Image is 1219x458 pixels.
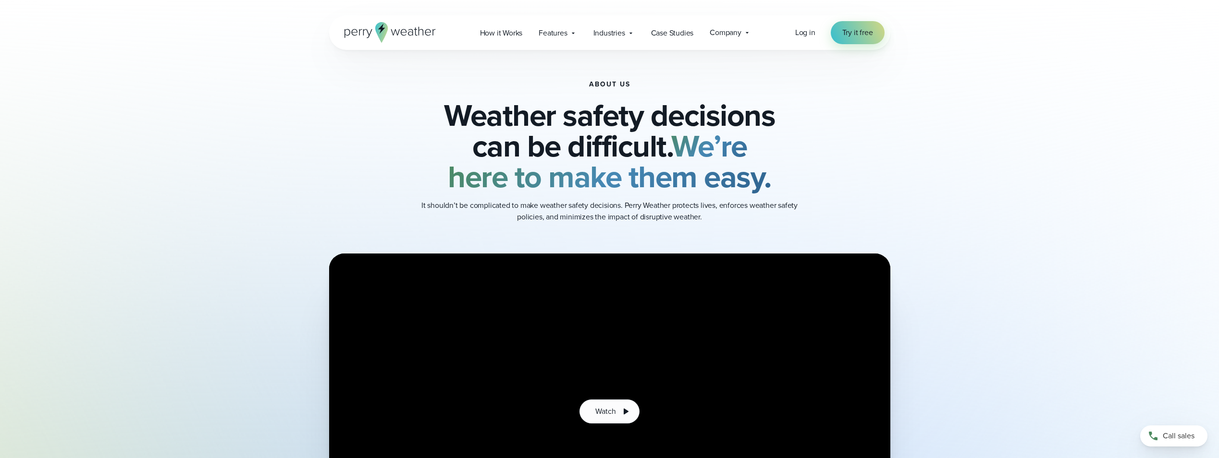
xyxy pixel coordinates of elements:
a: Try it free [831,21,885,44]
span: Company [710,27,741,38]
button: Watch [579,399,639,423]
span: Try it free [842,27,873,38]
a: How it Works [472,23,531,43]
span: Watch [595,406,616,417]
p: It shouldn’t be complicated to make weather safety decisions. Perry Weather protects lives, enfor... [418,200,802,223]
a: Call sales [1140,425,1207,446]
span: Call sales [1163,430,1194,442]
a: Log in [795,27,815,38]
strong: We’re here to make them easy. [448,123,771,199]
h1: About Us [589,81,630,88]
h2: Weather safety decisions can be difficult. [377,100,842,192]
span: Case Studies [651,27,694,39]
span: Features [539,27,567,39]
a: Case Studies [643,23,702,43]
span: How it Works [480,27,523,39]
span: Industries [593,27,625,39]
